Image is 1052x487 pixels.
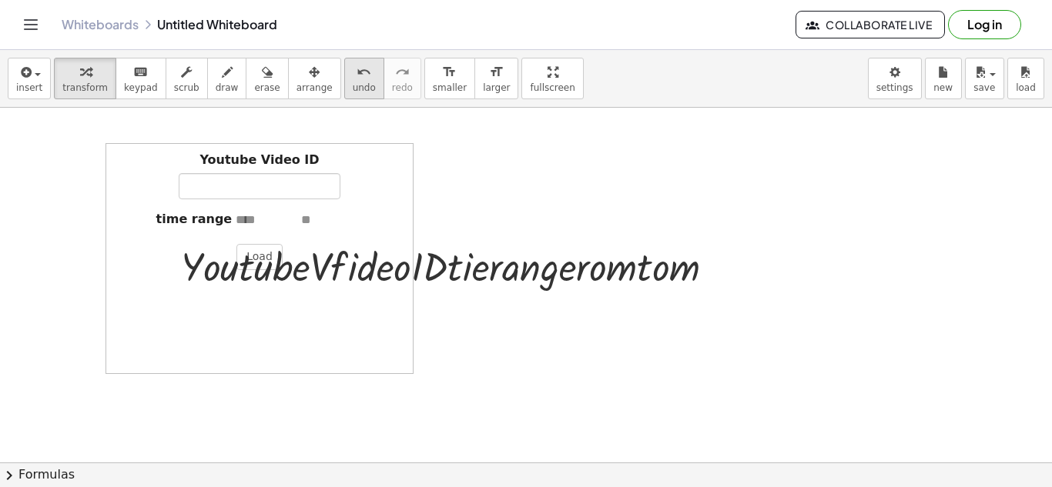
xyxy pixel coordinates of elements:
[474,58,518,99] button: format_sizelarger
[353,82,376,93] span: undo
[948,10,1021,39] button: Log in
[489,63,504,82] i: format_size
[124,82,158,93] span: keypad
[62,17,139,32] a: Whiteboards
[133,63,148,82] i: keyboard
[16,82,42,93] span: insert
[116,58,166,99] button: keyboardkeypad
[925,58,962,99] button: new
[384,58,421,99] button: redoredo
[297,82,333,93] span: arrange
[796,11,945,38] button: Collaborate Live
[288,58,341,99] button: arrange
[216,82,239,93] span: draw
[156,211,233,228] label: time range
[246,58,288,99] button: erase
[199,152,319,169] label: Youtube Video ID
[357,63,371,82] i: undo
[965,58,1004,99] button: save
[8,58,51,99] button: insert
[521,58,583,99] button: fullscreen
[166,58,208,99] button: scrub
[344,58,384,99] button: undoundo
[433,82,467,93] span: smaller
[868,58,922,99] button: settings
[1007,58,1044,99] button: load
[424,58,475,99] button: format_sizesmaller
[530,82,575,93] span: fullscreen
[1016,82,1036,93] span: load
[18,12,43,37] button: Toggle navigation
[62,82,108,93] span: transform
[973,82,995,93] span: save
[876,82,913,93] span: settings
[395,63,410,82] i: redo
[174,82,199,93] span: scrub
[254,82,280,93] span: erase
[442,63,457,82] i: format_size
[483,82,510,93] span: larger
[933,82,953,93] span: new
[809,18,932,32] span: Collaborate Live
[54,58,116,99] button: transform
[207,58,247,99] button: draw
[392,82,413,93] span: redo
